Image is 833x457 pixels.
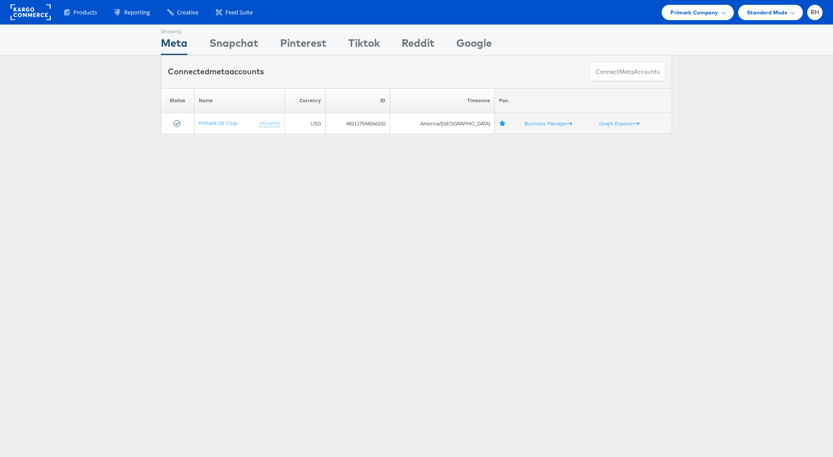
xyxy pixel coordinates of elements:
[619,68,634,76] span: meta
[194,88,285,113] th: Name
[390,88,494,113] th: Timezone
[161,88,194,113] th: Status
[168,66,264,77] div: Connected accounts
[599,120,639,127] a: Graph Explorer
[260,120,280,127] a: (rename)
[285,113,326,134] td: USD
[73,8,97,17] span: Products
[390,113,494,134] td: America/[GEOGRAPHIC_DATA]
[326,113,390,134] td: 482117534266232
[177,8,198,17] span: Creative
[402,35,434,55] div: Reddit
[326,88,390,113] th: ID
[348,35,380,55] div: Tiktok
[590,62,665,82] button: ConnectmetaAccounts
[285,88,326,113] th: Currency
[280,35,326,55] div: Pinterest
[199,120,237,126] a: Primark US Corp
[524,120,572,127] a: Business Manager
[747,8,788,17] span: Standard Mode
[209,66,229,76] span: meta
[670,8,718,17] span: Primark Company
[124,8,150,17] span: Reporting
[226,8,253,17] span: Feed Suite
[161,35,187,55] div: Meta
[209,35,258,55] div: Snapchat
[161,25,187,35] div: Showing
[456,35,492,55] div: Google
[811,10,819,15] span: RH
